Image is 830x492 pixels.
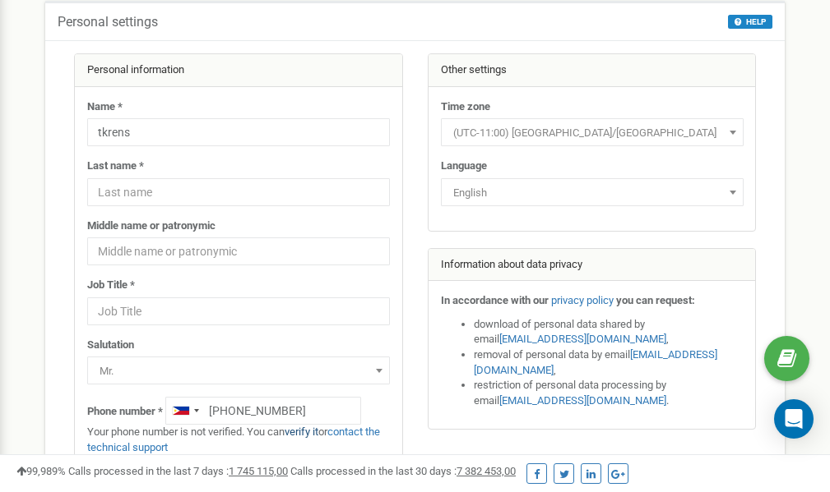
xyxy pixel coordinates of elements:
[474,348,717,376] a: [EMAIL_ADDRESS][DOMAIN_NAME]
[87,278,135,293] label: Job Title *
[87,404,163,420] label: Phone number *
[774,399,814,439] div: Open Intercom Messenger
[474,317,744,347] li: download of personal data shared by email ,
[441,99,490,115] label: Time zone
[87,99,123,115] label: Name *
[229,465,288,477] u: 1 745 115,00
[728,15,772,29] button: HELP
[474,347,744,378] li: removal of personal data by email ,
[93,360,384,383] span: Mr.
[457,465,516,477] u: 7 382 453,00
[68,465,288,477] span: Calls processed in the last 7 days :
[447,182,738,205] span: English
[474,378,744,408] li: restriction of personal data processing by email .
[87,218,216,234] label: Middle name or patronymic
[441,294,549,306] strong: In accordance with our
[441,159,487,174] label: Language
[16,465,66,477] span: 99,989%
[87,118,390,146] input: Name
[75,54,402,87] div: Personal information
[616,294,695,306] strong: you can request:
[441,178,744,206] span: English
[87,159,144,174] label: Last name *
[429,54,756,87] div: Other settings
[58,15,158,30] h5: Personal settings
[87,237,390,265] input: Middle name or patronymic
[87,425,390,455] p: Your phone number is not verified. You can or
[499,333,666,345] a: [EMAIL_ADDRESS][DOMAIN_NAME]
[285,425,318,438] a: verify it
[441,118,744,146] span: (UTC-11:00) Pacific/Midway
[87,356,390,384] span: Mr.
[87,338,134,353] label: Salutation
[87,297,390,325] input: Job Title
[429,249,756,282] div: Information about data privacy
[499,394,666,407] a: [EMAIL_ADDRESS][DOMAIN_NAME]
[87,178,390,206] input: Last name
[290,465,516,477] span: Calls processed in the last 30 days :
[166,398,204,424] div: Telephone country code
[165,397,361,425] input: +1-800-555-55-55
[447,122,738,145] span: (UTC-11:00) Pacific/Midway
[87,425,380,453] a: contact the technical support
[551,294,614,306] a: privacy policy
